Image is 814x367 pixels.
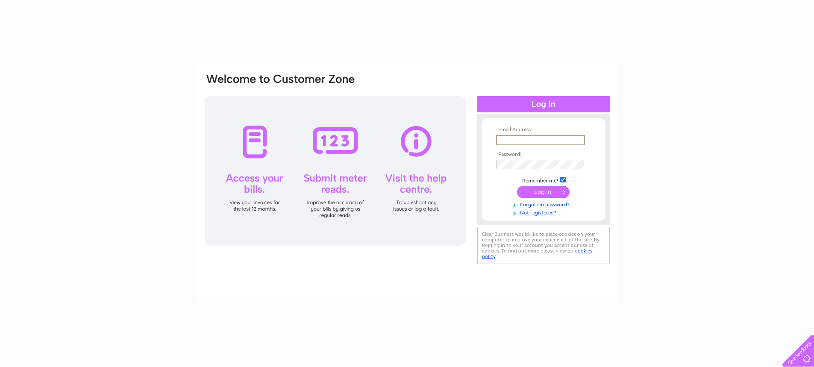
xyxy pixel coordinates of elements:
[494,152,593,158] th: Password:
[494,127,593,133] th: Email Address:
[517,186,570,198] input: Submit
[496,200,593,208] a: Forgotten password?
[494,176,593,184] td: Remember me?
[482,248,592,259] a: cookies policy
[496,208,593,216] a: Not registered?
[477,227,610,264] div: Clear Business would like to place cookies on your computer to improve your experience of the sit...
